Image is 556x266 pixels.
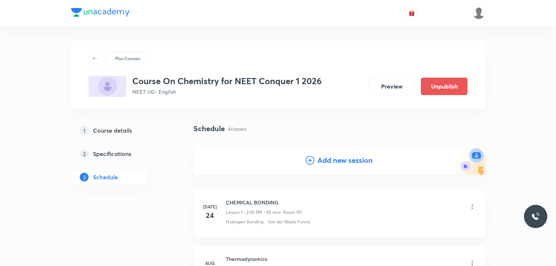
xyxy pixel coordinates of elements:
[280,209,302,216] p: • Room 101
[89,76,126,97] img: D892B045-E906-4CAE-BB84-22C900A9FC6D_plus.png
[228,125,247,133] p: 4 classes
[132,88,322,95] p: NEET UG • English
[406,7,418,19] button: avatar
[226,209,280,216] p: Lesson 1 • 2:05 PM • 85 min
[115,55,140,62] p: Plus Courses
[268,219,310,225] p: Van der Waals Forces
[421,78,467,95] button: Unpublish
[408,10,415,16] img: avatar
[80,126,89,135] p: 1
[531,212,540,221] img: ttu
[368,78,415,95] button: Preview
[456,146,485,175] img: Add
[473,7,485,19] img: Athira
[93,149,131,158] h5: Specifications
[132,76,322,86] h3: Course On Chemistry for NEET Conquer 1 2026
[80,149,89,158] p: 2
[93,173,118,181] h5: Schedule
[203,210,217,221] h4: 24
[80,173,89,181] p: 3
[203,203,217,210] h6: [DATE]
[193,123,225,134] h4: Schedule
[71,8,130,17] img: Company Logo
[71,146,170,161] a: 2Specifications
[226,199,302,206] h6: CHEMICAL BONDING
[317,155,373,166] h4: Add new session
[93,126,132,135] h5: Course details
[226,255,304,263] h6: Thermodynamics
[226,219,263,225] p: Hydrogen Bonding
[71,8,130,19] a: Company Logo
[71,123,170,138] a: 1Course details
[265,219,266,225] div: ·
